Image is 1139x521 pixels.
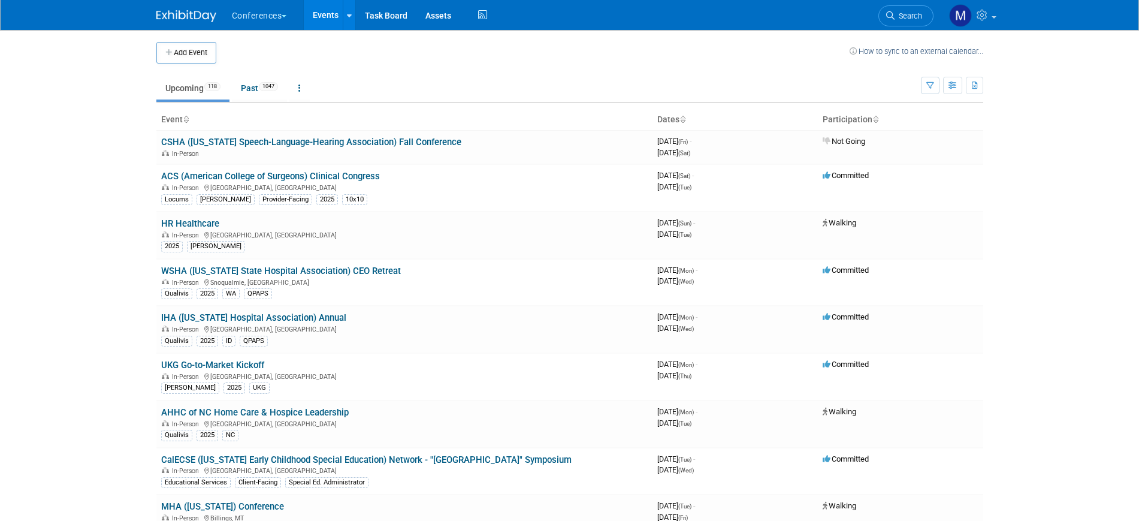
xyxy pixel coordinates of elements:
[172,231,203,239] span: In-Person
[693,218,695,227] span: -
[657,418,691,427] span: [DATE]
[823,312,869,321] span: Committed
[678,278,694,285] span: (Wed)
[678,173,690,179] span: (Sat)
[161,465,648,475] div: [GEOGRAPHIC_DATA], [GEOGRAPHIC_DATA]
[657,465,694,474] span: [DATE]
[161,288,192,299] div: Qualivis
[161,324,648,333] div: [GEOGRAPHIC_DATA], [GEOGRAPHIC_DATA]
[183,115,189,124] a: Sort by Event Name
[162,326,169,332] img: In-Person Event
[678,267,694,274] span: (Mon)
[692,171,694,180] span: -
[678,467,694,474] span: (Wed)
[197,336,218,347] div: 2025
[652,110,818,130] th: Dates
[161,477,231,488] div: Educational Services
[678,456,691,463] span: (Tue)
[285,477,368,488] div: Special Ed. Administrator
[316,194,338,205] div: 2025
[162,231,169,237] img: In-Person Event
[197,430,218,441] div: 2025
[161,454,572,465] a: CalECSE ([US_STATE] Early Childhood Special Education) Network - "[GEOGRAPHIC_DATA]" Symposium
[162,279,169,285] img: In-Person Event
[678,220,691,227] span: (Sun)
[222,288,240,299] div: WA
[823,360,869,369] span: Committed
[657,266,697,275] span: [DATE]
[162,373,169,379] img: In-Person Event
[172,373,203,381] span: In-Person
[657,218,695,227] span: [DATE]
[161,383,219,393] div: [PERSON_NAME]
[259,194,312,205] div: Provider-Facing
[823,137,865,146] span: Not Going
[161,430,192,441] div: Qualivis
[818,110,983,130] th: Participation
[657,407,697,416] span: [DATE]
[823,171,869,180] span: Committed
[161,371,648,381] div: [GEOGRAPHIC_DATA], [GEOGRAPHIC_DATA]
[693,454,695,463] span: -
[161,277,648,287] div: Snoqualmie, [GEOGRAPHIC_DATA]
[161,312,346,323] a: IHA ([US_STATE] Hospital Association) Annual
[156,77,229,100] a: Upcoming118
[690,137,691,146] span: -
[162,184,169,190] img: In-Person Event
[249,383,270,393] div: UKG
[678,420,691,427] span: (Tue)
[657,312,697,321] span: [DATE]
[657,171,694,180] span: [DATE]
[172,420,203,428] span: In-Person
[162,420,169,426] img: In-Person Event
[156,10,216,22] img: ExhibitDay
[161,360,264,371] a: UKG Go-to-Market Kickoff
[161,194,192,205] div: Locums
[156,42,216,64] button: Add Event
[678,373,691,380] span: (Thu)
[823,407,856,416] span: Walking
[222,430,238,441] div: NC
[161,137,461,147] a: CSHA ([US_STATE] Speech-Language-Hearing Association) Fall Conference
[232,77,287,100] a: Past1047
[678,409,694,415] span: (Mon)
[161,230,648,239] div: [GEOGRAPHIC_DATA], [GEOGRAPHIC_DATA]
[678,150,690,156] span: (Sat)
[222,336,235,347] div: ID
[161,171,380,182] a: ACS (American College of Surgeons) Clinical Congress
[895,11,922,20] span: Search
[342,194,367,205] div: 10x10
[161,407,349,418] a: AHHC of NC Home Care & Hospice Leadership
[172,184,203,192] span: In-Person
[172,279,203,287] span: In-Person
[161,336,192,347] div: Qualivis
[678,503,691,510] span: (Tue)
[823,501,856,510] span: Walking
[259,82,278,91] span: 1047
[161,266,401,276] a: WSHA ([US_STATE] State Hospital Association) CEO Retreat
[696,407,697,416] span: -
[156,110,652,130] th: Event
[657,182,691,191] span: [DATE]
[850,47,983,56] a: How to sync to an external calendar...
[657,137,691,146] span: [DATE]
[162,514,169,520] img: In-Person Event
[197,288,218,299] div: 2025
[187,241,245,252] div: [PERSON_NAME]
[949,4,972,27] img: Marygrace LeGros
[878,5,933,26] a: Search
[657,276,694,285] span: [DATE]
[678,184,691,191] span: (Tue)
[678,326,694,332] span: (Wed)
[823,454,869,463] span: Committed
[657,324,694,333] span: [DATE]
[678,362,694,368] span: (Mon)
[678,231,691,238] span: (Tue)
[161,501,284,512] a: MHA ([US_STATE]) Conference
[823,266,869,275] span: Committed
[678,514,688,521] span: (Fri)
[679,115,685,124] a: Sort by Start Date
[678,138,688,145] span: (Fri)
[223,383,245,393] div: 2025
[657,454,695,463] span: [DATE]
